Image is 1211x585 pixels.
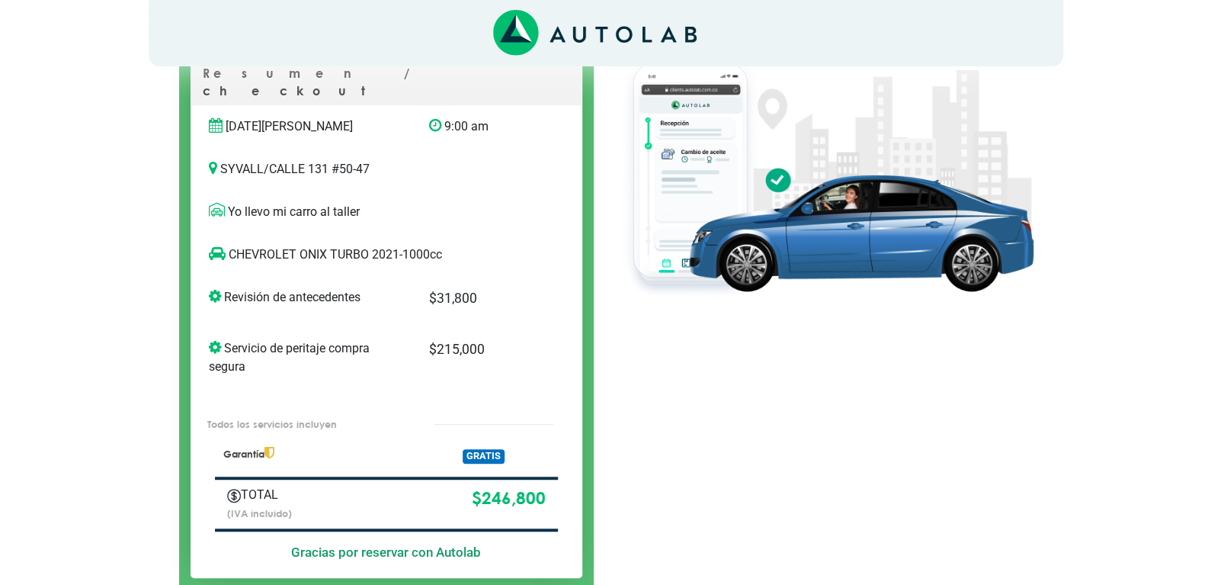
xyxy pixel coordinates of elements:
[369,486,545,512] p: $ 246,800
[203,65,570,105] p: Resumen / checkout
[209,339,406,376] p: Servicio de peritaje compra segura
[493,25,697,40] a: Link al sitio de autolab
[209,288,406,307] p: Revisión de antecedentes
[227,489,241,503] img: Autobooking-Iconos-23.png
[429,339,532,359] p: $ 215,000
[207,417,402,432] p: Todos los servicios incluyen
[209,117,406,136] p: [DATE][PERSON_NAME]
[429,288,532,308] p: $ 31,800
[215,545,558,560] h5: Gracias por reservar con Autolab
[209,160,564,178] p: SYVALL / CALLE 131 #50-47
[227,486,347,504] p: TOTAL
[429,117,532,136] p: 9:00 am
[209,246,533,264] p: CHEVROLET ONIX TURBO 2021-1000cc
[227,507,292,519] small: (IVA incluido)
[463,449,505,464] span: GRATIS
[209,203,564,221] p: Yo llevo mi carro al taller
[223,447,407,461] p: Garantía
